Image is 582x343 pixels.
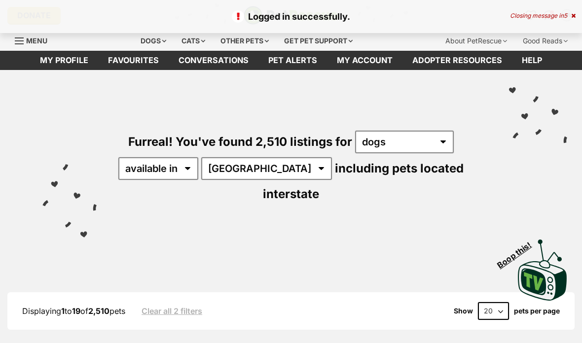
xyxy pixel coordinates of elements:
a: Adopter resources [402,51,512,70]
a: My account [327,51,402,70]
div: Other pets [214,31,276,51]
div: About PetRescue [438,31,514,51]
a: Pet alerts [258,51,327,70]
span: 5 [564,12,567,19]
a: My profile [30,51,98,70]
a: Clear all 2 filters [142,307,202,315]
a: Favourites [98,51,169,70]
div: Cats [175,31,212,51]
img: PetRescue TV logo [518,240,567,301]
div: Dogs [134,31,173,51]
span: Boop this! [496,234,541,270]
a: Menu [15,31,54,49]
strong: 1 [61,306,65,316]
span: Menu [26,36,47,45]
label: pets per page [514,307,560,315]
strong: 19 [72,306,80,316]
div: Closing message in [510,12,576,19]
a: Help [512,51,552,70]
div: Get pet support [277,31,360,51]
div: Good Reads [516,31,575,51]
span: including pets located interstate [263,161,464,201]
a: conversations [169,51,258,70]
span: Displaying to of pets [22,306,125,316]
p: Logged in successfully. [10,10,572,23]
a: Boop this! [518,231,567,303]
span: Furreal! You've found 2,510 listings for [128,135,352,149]
strong: 2,510 [88,306,109,316]
span: Show [454,307,473,315]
